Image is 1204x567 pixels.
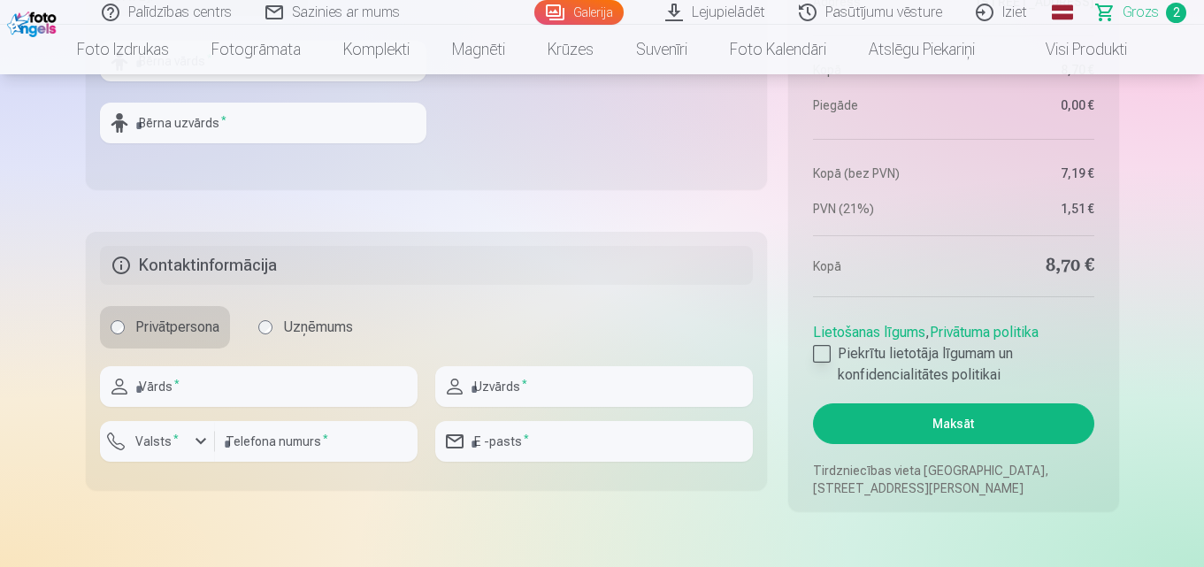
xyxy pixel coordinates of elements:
a: Suvenīri [615,25,709,74]
dt: Piegāde [813,96,945,114]
input: Uzņēmums [258,320,272,334]
span: Grozs [1123,2,1159,23]
a: Krūzes [526,25,615,74]
span: 2 [1166,3,1186,23]
a: Lietošanas līgums [813,324,925,341]
label: Privātpersona [100,306,230,349]
dd: 8,70 € [962,254,1094,279]
dt: Kopā [813,254,945,279]
a: Komplekti [322,25,431,74]
div: , [813,315,1093,386]
a: Atslēgu piekariņi [847,25,996,74]
a: Privātuma politika [930,324,1039,341]
a: Fotogrāmata [190,25,322,74]
dd: 7,19 € [962,165,1094,182]
h5: Kontaktinformācija [100,246,754,285]
a: Visi produkti [996,25,1148,74]
a: Foto izdrukas [56,25,190,74]
label: Valsts [128,433,186,450]
a: Magnēti [431,25,526,74]
label: Uzņēmums [248,306,364,349]
input: Privātpersona [111,320,125,334]
dt: Kopā (bez PVN) [813,165,945,182]
dd: 1,51 € [962,200,1094,218]
button: Maksāt [813,403,1093,444]
dt: PVN (21%) [813,200,945,218]
button: Valsts* [100,421,215,462]
label: Piekrītu lietotāja līgumam un konfidencialitātes politikai [813,343,1093,386]
p: Tirdzniecības vieta [GEOGRAPHIC_DATA], [STREET_ADDRESS][PERSON_NAME] [813,462,1093,497]
a: Foto kalendāri [709,25,847,74]
img: /fa1 [7,7,61,37]
dd: 0,00 € [962,96,1094,114]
